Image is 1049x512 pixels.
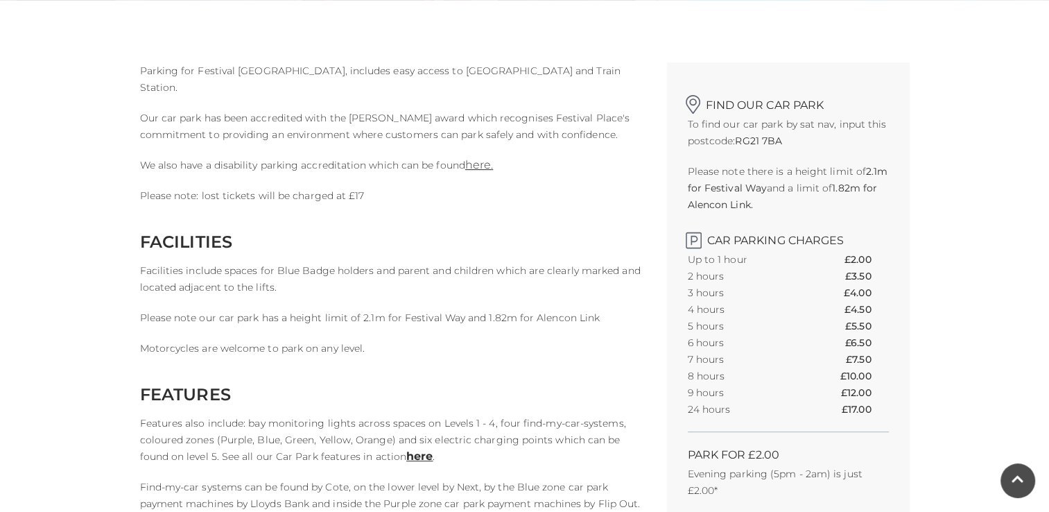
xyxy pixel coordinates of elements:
[140,187,646,204] p: Please note: lost tickets will be charged at £17
[140,110,646,143] p: Our car park has been accredited with the [PERSON_NAME] award which recognises Festival Place's c...
[688,284,799,301] th: 3 hours
[841,384,889,401] th: £12.00
[140,479,646,512] p: Find-my-car systems can be found by Cote, on the lower level by Next, by the Blue zone car park p...
[845,318,888,334] th: £5.50
[688,384,799,401] th: 9 hours
[688,251,799,268] th: Up to 1 hour
[140,309,646,326] p: Please note our car park has a height limit of 2.1m for Festival Way and 1.82m for Alencon Link
[140,340,646,357] p: Motorcycles are welcome to park on any level.
[140,262,646,296] p: Facilities include spaces for Blue Badge holders and parent and children which are clearly marked...
[688,334,799,351] th: 6 hours
[846,351,888,368] th: £7.50
[735,135,782,147] strong: RG21 7BA
[840,368,889,384] th: £10.00
[688,116,889,149] p: To find our car park by sat nav, input this postcode:
[688,448,889,461] h2: PARK FOR £2.00
[140,157,646,173] p: We also have a disability parking accreditation which can be found
[406,450,433,463] a: here
[140,65,621,94] span: Parking for Festival [GEOGRAPHIC_DATA], includes easy access to [GEOGRAPHIC_DATA] and Train Station.
[688,163,889,213] p: Please note there is a height limit of and a limit of
[140,384,646,404] h2: FEATURES
[688,351,799,368] th: 7 hours
[688,466,889,499] p: Evening parking (5pm - 2am) is just £2.00*
[140,232,646,252] h2: FACILITIES
[844,301,888,318] th: £4.50
[140,415,646,465] p: Features also include: bay monitoring lights across spaces on Levels 1 - 4, four find-my-car-syst...
[844,284,888,301] th: £4.00
[688,227,889,247] h2: Car Parking Charges
[688,268,799,284] th: 2 hours
[844,251,888,268] th: £2.00
[688,90,889,112] h2: Find our car park
[845,268,888,284] th: £3.50
[465,158,493,171] a: here.
[688,301,799,318] th: 4 hours
[842,401,889,418] th: £17.00
[688,318,799,334] th: 5 hours
[688,368,799,384] th: 8 hours
[845,334,888,351] th: £6.50
[688,401,799,418] th: 24 hours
